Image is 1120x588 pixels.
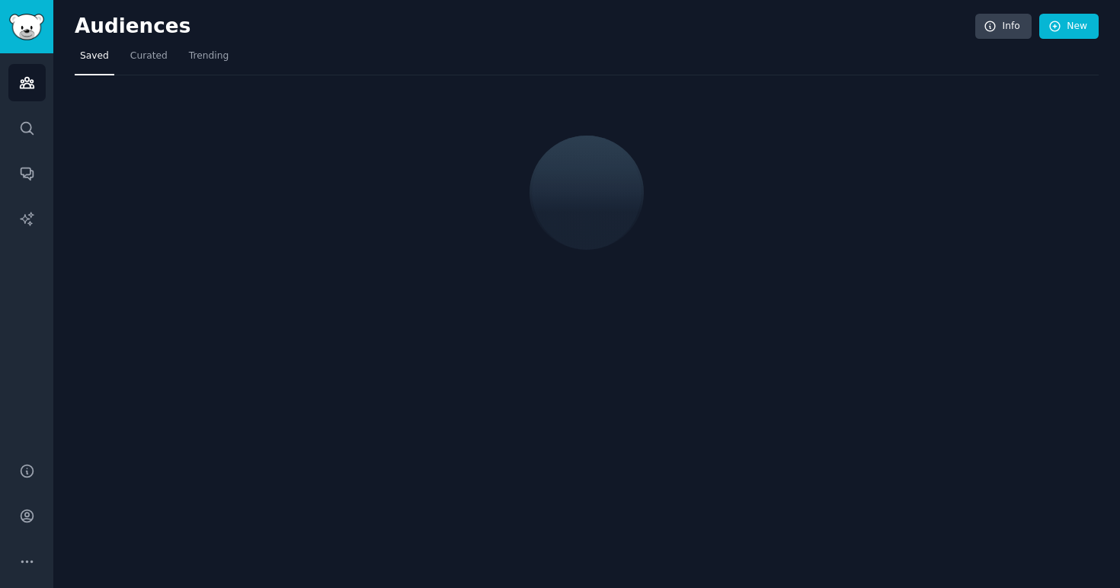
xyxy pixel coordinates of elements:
a: Trending [184,44,234,75]
span: Saved [80,50,109,63]
a: Curated [125,44,173,75]
span: Trending [189,50,229,63]
img: GummySearch logo [9,14,44,40]
a: Saved [75,44,114,75]
span: Curated [130,50,168,63]
a: Info [975,14,1032,40]
h2: Audiences [75,14,975,39]
a: New [1039,14,1099,40]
